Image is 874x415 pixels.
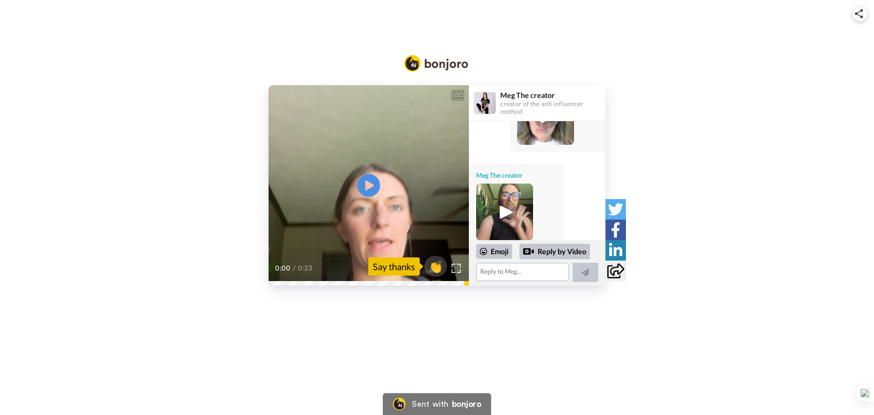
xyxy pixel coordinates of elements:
[492,200,517,225] img: ic_play_thick.png
[500,91,605,99] div: Meg The creator
[424,256,447,277] button: 👏
[368,257,420,276] div: Say thanks
[476,171,557,180] div: Meg The creator
[500,100,605,116] div: creator of the anti influencer method
[424,259,447,274] span: 👏
[404,55,468,72] img: Bonjoro Logo
[452,264,461,273] img: Full screen
[452,91,463,100] div: CC
[293,263,296,274] span: /
[476,184,533,241] img: 164491da-1dd6-463a-baf9-b02fd58c6dd0-thumb.jpg
[476,244,512,259] div: Emoji
[519,244,590,259] div: Reply by Video
[855,9,863,18] img: ic_share.svg
[298,263,314,274] span: 0:23
[474,92,496,114] img: Profile Image
[523,246,534,257] div: Reply by Video
[275,263,291,274] span: 0:00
